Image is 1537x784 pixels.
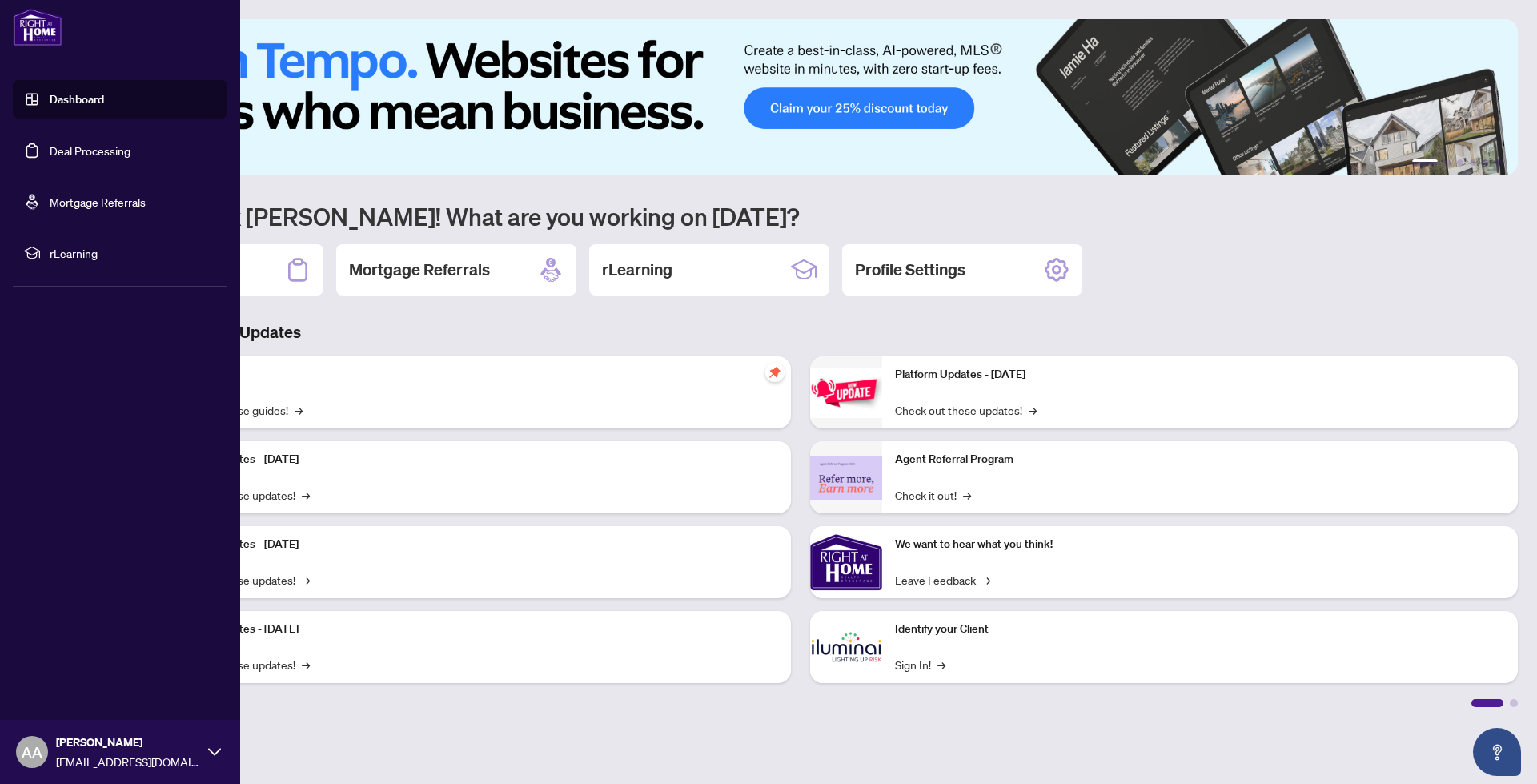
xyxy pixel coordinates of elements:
[50,244,216,262] span: rLearning
[83,201,1518,231] h1: Welcome back [PERSON_NAME]! What are you working on [DATE]?
[349,259,490,281] h2: Mortgage Referrals
[295,401,303,419] span: →
[895,536,1505,553] p: We want to hear what you think!
[1412,159,1438,166] button: 1
[895,366,1505,384] p: Platform Updates - [DATE]
[895,451,1505,468] p: Agent Referral Program
[13,8,62,46] img: logo
[963,486,971,504] span: →
[895,571,990,589] a: Leave Feedback→
[50,92,104,107] a: Dashboard
[895,656,945,673] a: Sign In!→
[1473,728,1521,776] button: Open asap
[302,571,310,589] span: →
[168,621,778,638] p: Platform Updates - [DATE]
[895,621,1505,638] p: Identify your Client
[168,366,778,384] p: Self-Help
[895,486,971,504] a: Check it out!→
[895,401,1037,419] a: Check out these updates!→
[50,195,146,209] a: Mortgage Referrals
[1457,159,1463,166] button: 3
[855,259,965,281] h2: Profile Settings
[83,19,1518,175] img: Slide 0
[810,526,882,598] img: We want to hear what you think!
[168,451,778,468] p: Platform Updates - [DATE]
[50,143,130,158] a: Deal Processing
[22,741,42,763] span: AA
[602,259,672,281] h2: rLearning
[83,321,1518,344] h3: Brokerage & Industry Updates
[810,456,882,500] img: Agent Referral Program
[56,734,200,751] span: [PERSON_NAME]
[1444,159,1451,166] button: 2
[1470,159,1476,166] button: 4
[982,571,990,589] span: →
[765,363,785,382] span: pushpin
[1483,159,1489,166] button: 5
[1495,159,1502,166] button: 6
[56,753,200,770] span: [EMAIL_ADDRESS][DOMAIN_NAME]
[168,536,778,553] p: Platform Updates - [DATE]
[810,368,882,418] img: Platform Updates - June 23, 2025
[302,486,310,504] span: →
[1029,401,1037,419] span: →
[937,656,945,673] span: →
[810,611,882,683] img: Identify your Client
[302,656,310,673] span: →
